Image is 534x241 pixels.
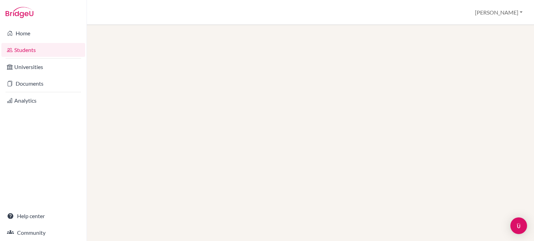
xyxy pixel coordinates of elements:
[1,43,85,57] a: Students
[6,7,33,18] img: Bridge-U
[1,60,85,74] a: Universities
[1,226,85,240] a: Community
[1,26,85,40] a: Home
[510,217,527,234] div: Open Intercom Messenger
[472,6,526,19] button: [PERSON_NAME]
[1,94,85,107] a: Analytics
[1,209,85,223] a: Help center
[1,77,85,91] a: Documents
